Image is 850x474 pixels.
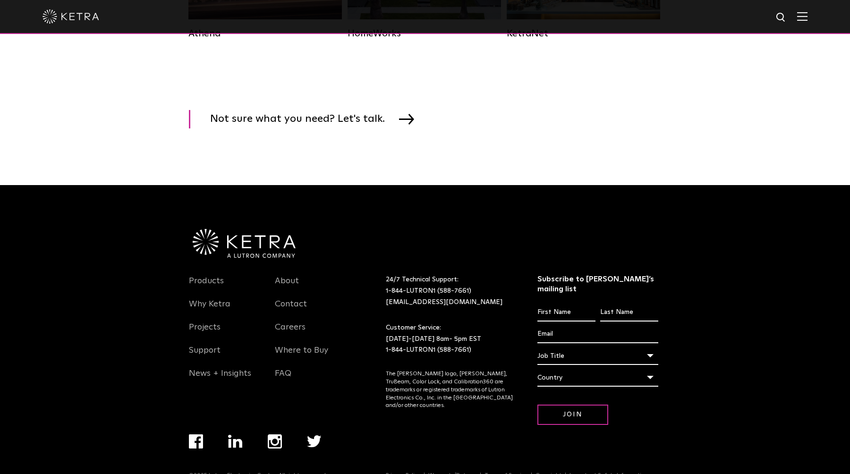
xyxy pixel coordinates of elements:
[399,114,414,124] img: arrow
[797,12,807,21] img: Hamburger%20Nav.svg
[275,276,299,297] a: About
[537,347,659,365] div: Job Title
[189,274,261,390] div: Navigation Menu
[210,110,399,128] span: Not sure what you need? Let's talk.
[275,368,291,390] a: FAQ
[189,110,426,128] a: Not sure what you need? Let's talk.
[275,299,307,321] a: Contact
[189,368,251,390] a: News + Insights
[386,274,514,308] p: 24/7 Technical Support:
[189,345,221,367] a: Support
[275,322,306,344] a: Careers
[42,9,99,24] img: ketra-logo-2019-white
[386,299,502,305] a: [EMAIL_ADDRESS][DOMAIN_NAME]
[386,370,514,410] p: The [PERSON_NAME] logo, [PERSON_NAME], TruBeam, Color Lock, and Calibration360 are trademarks or ...
[275,345,328,367] a: Where to Buy
[189,434,346,472] div: Navigation Menu
[268,434,282,449] img: instagram
[386,347,471,353] a: 1-844-LUTRON1 (588-7661)
[537,304,595,322] input: First Name
[386,322,514,356] p: Customer Service: [DATE]-[DATE] 8am- 5pm EST
[307,435,322,448] img: twitter
[537,274,659,294] h3: Subscribe to [PERSON_NAME]’s mailing list
[189,299,230,321] a: Why Ketra
[189,434,203,449] img: facebook
[537,405,608,425] input: Join
[537,369,659,387] div: Country
[600,304,658,322] input: Last Name
[228,435,243,448] img: linkedin
[189,322,221,344] a: Projects
[537,325,659,343] input: Email
[775,12,787,24] img: search icon
[275,274,347,390] div: Navigation Menu
[193,229,296,258] img: Ketra-aLutronCo_White_RGB
[386,288,471,294] a: 1-844-LUTRON1 (588-7661)
[189,276,224,297] a: Products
